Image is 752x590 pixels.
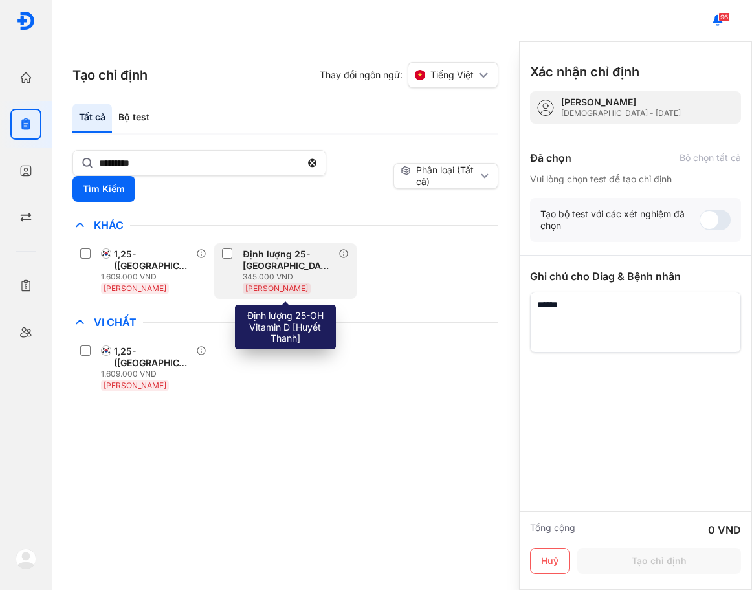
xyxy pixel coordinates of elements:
[112,104,156,133] div: Bộ test
[72,176,135,202] button: Tìm Kiếm
[540,208,700,232] div: Tạo bộ test với các xét nghiệm đã chọn
[530,548,570,574] button: Huỷ
[530,150,571,166] div: Đã chọn
[530,173,741,185] div: Vui lòng chọn test để tạo chỉ định
[577,548,741,574] button: Tạo chỉ định
[530,268,741,284] div: Ghi chú cho Diag & Bệnh nhân
[243,248,333,272] div: Định lượng 25-[GEOGRAPHIC_DATA] [[PERSON_NAME]]
[16,11,36,30] img: logo
[114,345,191,369] div: 1,25-([GEOGRAPHIC_DATA])2 [CIA] **
[72,104,112,133] div: Tất cả
[401,164,478,188] div: Phân loại (Tất cả)
[104,380,166,390] span: [PERSON_NAME]
[87,219,130,232] span: Khác
[72,66,148,84] h3: Tạo chỉ định
[530,63,639,81] h3: Xác nhận chỉ định
[718,12,730,21] span: 96
[680,152,741,164] div: Bỏ chọn tất cả
[104,283,166,293] span: [PERSON_NAME]
[530,522,575,538] div: Tổng cộng
[561,96,681,108] div: [PERSON_NAME]
[16,549,36,569] img: logo
[561,108,681,118] div: [DEMOGRAPHIC_DATA] - [DATE]
[101,369,196,379] div: 1.609.000 VND
[708,522,741,538] div: 0 VND
[243,272,338,282] div: 345.000 VND
[101,272,196,282] div: 1.609.000 VND
[114,248,191,272] div: 1,25-([GEOGRAPHIC_DATA])2 [CIA] **
[245,283,308,293] span: [PERSON_NAME]
[430,69,474,81] span: Tiếng Việt
[87,316,143,329] span: Vi Chất
[320,62,498,88] div: Thay đổi ngôn ngữ:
